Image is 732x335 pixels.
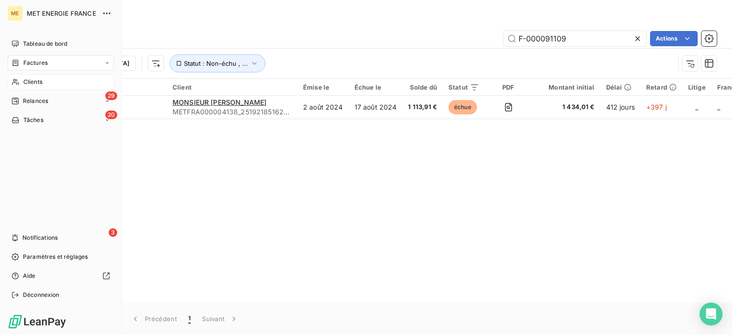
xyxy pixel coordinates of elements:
[23,253,88,261] span: Paramètres et réglages
[646,103,667,111] span: +397 j
[184,60,248,67] span: Statut : Non-échu , ...
[23,116,43,124] span: Tâches
[170,54,265,72] button: Statut : Non-échu , ...
[183,309,196,329] button: 1
[23,97,48,105] span: Relances
[303,83,343,91] div: Émise le
[537,83,594,91] div: Montant initial
[448,100,477,114] span: échue
[23,78,42,86] span: Clients
[8,6,23,21] div: ME
[109,228,117,237] span: 3
[23,272,36,280] span: Aide
[355,83,397,91] div: Échue le
[408,83,437,91] div: Solde dû
[8,314,67,329] img: Logo LeanPay
[23,40,67,48] span: Tableau de bord
[537,102,594,112] span: 1 434,01 €
[188,314,191,324] span: 1
[606,83,635,91] div: Délai
[105,91,117,100] span: 29
[408,102,437,112] span: 1 113,91 €
[650,31,698,46] button: Actions
[173,107,292,117] span: METFRA000004138_25192185162038-CA1
[695,103,698,111] span: _
[700,303,722,325] div: Open Intercom Messenger
[349,96,403,119] td: 17 août 2024
[717,103,720,111] span: _
[23,59,48,67] span: Factures
[196,309,244,329] button: Suivant
[8,268,114,284] a: Aide
[297,96,349,119] td: 2 août 2024
[27,10,96,17] span: MET ENERGIE FRANCE
[173,98,266,106] span: MONSIEUR [PERSON_NAME]
[23,291,60,299] span: Déconnexion
[503,31,646,46] input: Rechercher
[22,233,58,242] span: Notifications
[646,83,677,91] div: Retard
[491,83,526,91] div: PDF
[105,111,117,119] span: 20
[448,83,479,91] div: Statut
[600,96,640,119] td: 412 jours
[125,309,183,329] button: Précédent
[688,83,706,91] div: Litige
[173,83,292,91] div: Client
